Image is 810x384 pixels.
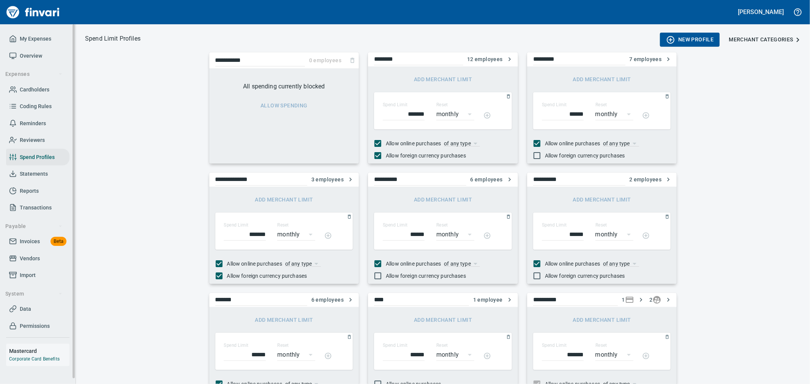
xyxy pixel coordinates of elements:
[5,289,63,299] span: System
[218,101,350,110] span: Allow Spending
[6,183,69,200] a: Reports
[374,72,512,87] button: Add Merchant Limit
[227,260,282,268] p: Transactions using only the card number (online, phone, etc) are permitted
[629,175,671,184] span: 2 employees
[6,250,69,267] a: Vendors
[20,304,31,314] span: Data
[2,287,66,301] button: System
[370,148,466,164] label: Transactions in foreign currency are permitted
[224,343,248,348] span: Spend Limit
[224,222,248,228] span: Spend Limit
[20,34,51,44] span: My Expenses
[542,222,567,228] span: Spend Limit
[6,47,69,65] a: Overview
[51,237,66,246] span: Beta
[5,3,62,21] img: Finvari
[542,343,567,348] span: Spend Limit
[215,82,353,91] p: All spending currently blocked
[5,222,63,231] span: Payable
[603,261,639,267] div: of any type
[533,193,671,207] button: Add Merchant Limit
[619,293,646,307] button: 1
[660,33,720,47] button: New Profile
[311,175,353,184] span: 3 employees
[595,108,633,120] div: monthly
[6,81,69,98] a: Cardholders
[20,321,50,331] span: Permissions
[85,34,141,43] nav: breadcrumb
[277,343,315,361] div: The maximum amount that can be spent in a calendar month
[436,228,474,241] div: monthly
[20,135,45,145] span: Reviewers
[470,293,515,307] button: 1 employee
[545,260,600,268] p: Transactions using only the card number (online, phone, etc) are permitted
[2,67,66,81] button: Expenses
[374,193,512,207] button: Add Merchant Limit
[545,272,625,280] p: Allow foreign currency purchases
[5,69,63,79] span: Expenses
[533,72,671,87] button: Add Merchant Limit
[211,268,307,284] label: Transactions in foreign currency are permitted
[626,173,674,187] button: 2 employees
[6,115,69,132] a: Reminders
[436,102,474,120] div: The maximum amount that can be spent in a calendar month
[215,99,353,113] button: Allow Spending
[436,343,474,361] div: The maximum amount that can be spent in a calendar month
[20,51,42,61] span: Overview
[729,35,805,44] span: Merchant Categories
[436,349,474,361] div: monthly
[6,165,69,183] a: Statements
[467,173,515,187] button: 6 employees
[285,261,321,267] div: of any type
[277,222,315,241] div: The maximum amount that can be spent in a calendar month
[383,102,407,107] span: Spend Limit
[20,203,52,212] span: Transactions
[377,195,509,205] span: Add Merchant Limit
[374,313,512,327] button: Add Merchant Limit
[386,152,466,159] p: Allow foreign currency purchases
[444,140,480,147] div: of any type
[386,140,441,147] p: Transactions using only the card number (online, phone, etc) are permitted
[6,199,69,216] a: Transactions
[227,272,307,280] p: Allow foreign currency purchases
[6,267,69,284] a: Import
[545,152,625,159] p: Allow foreign currency purchases
[533,313,671,327] button: Add Merchant Limit
[536,195,668,205] span: Add Merchant Limit
[738,8,784,16] h5: [PERSON_NAME]
[622,295,643,305] span: 1
[6,98,69,115] a: Coding Rules
[436,103,448,107] label: Reset
[311,295,353,305] span: 6 employees
[536,315,668,325] span: Add Merchant Limit
[595,102,633,120] div: The maximum amount that can be spent in a calendar month
[467,55,512,64] span: 12 employees
[20,102,52,111] span: Coding Rules
[595,343,607,348] label: Reset
[595,222,633,241] div: The maximum amount that can be spent in a calendar month
[215,193,353,207] button: Add Merchant Limit
[386,260,441,268] p: Transactions using only the card number (online, phone, etc) are permitted
[595,343,633,361] div: The maximum amount that can be spent in a calendar month
[2,219,66,233] button: Payable
[649,295,671,305] span: 2
[308,293,356,307] button: 6 employees
[277,228,315,241] div: monthly
[277,223,289,228] label: Reset
[726,33,808,47] button: Merchant Categories
[20,153,55,162] span: Spend Profiles
[215,313,353,327] button: Add Merchant Limit
[383,343,407,348] span: Spend Limit
[277,349,315,361] div: monthly
[6,318,69,335] a: Permissions
[436,343,448,348] label: Reset
[436,222,474,241] div: The maximum amount that can be spent in a calendar month
[383,222,407,228] span: Spend Limit
[6,30,69,47] a: My Expenses
[6,132,69,149] a: Reviewers
[529,148,625,164] label: Transactions in foreign currency will be declined
[436,223,448,228] label: Reset
[545,140,600,147] p: Transactions using only the card number (online, phone, etc) are permitted
[377,315,509,325] span: Add Merchant Limit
